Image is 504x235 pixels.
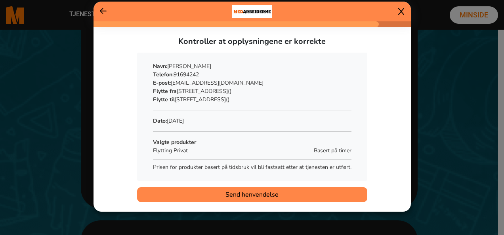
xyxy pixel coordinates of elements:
[225,190,279,199] span: Send henvendelse
[153,71,174,78] b: Telefon:
[137,187,367,202] button: Send henvendelse
[153,87,351,95] p: [STREET_ADDRESS]
[153,79,351,87] p: [EMAIL_ADDRESS][DOMAIN_NAME]
[153,138,196,146] b: Valgte produkter
[153,63,167,70] b: Navn:
[153,87,177,95] b: Flytte fra
[153,163,351,171] p: Prisen for produkter basert på tidsbruk vil bli fastsatt etter at tjenesten er utført.
[153,146,269,155] p: Flytting Privat
[153,70,351,79] p: 91694242
[226,96,229,103] span: ()
[232,2,272,21] img: bacdd172-0455-430b-bf8f-cf411a8648e0
[178,36,326,47] span: Kontroller at opplysningene er korrekte
[153,62,351,70] p: [PERSON_NAME]
[153,117,351,125] p: [DATE]
[153,95,351,104] p: [STREET_ADDRESS]
[314,146,351,155] span: Basert på timer
[153,79,171,87] b: E-post:
[153,117,167,125] b: Dato:
[153,96,175,103] b: Flytte til
[228,87,231,95] span: ()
